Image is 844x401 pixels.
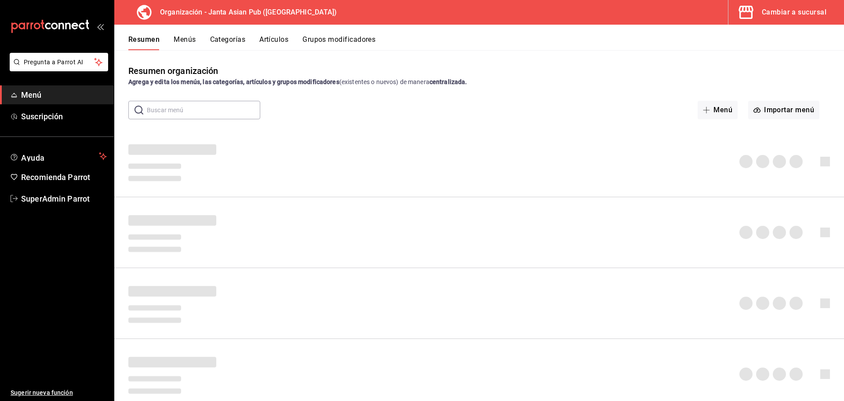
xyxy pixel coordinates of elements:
[128,35,844,50] div: navigation tabs
[128,64,218,77] div: Resumen organización
[210,35,246,50] button: Categorías
[302,35,375,50] button: Grupos modificadores
[21,193,107,205] span: SuperAdmin Parrot
[147,101,260,119] input: Buscar menú
[174,35,196,50] button: Menús
[128,35,160,50] button: Resumen
[429,78,467,85] strong: centralizada.
[259,35,288,50] button: Artículos
[21,151,95,162] span: Ayuda
[128,78,339,85] strong: Agrega y edita los menús, las categorías, artículos y grupos modificadores
[24,58,95,67] span: Pregunta a Parrot AI
[128,77,830,87] div: (existentes o nuevos) de manera
[6,64,108,73] a: Pregunta a Parrot AI
[21,110,107,122] span: Suscripción
[698,101,738,119] button: Menú
[762,6,826,18] div: Cambiar a sucursal
[11,388,107,397] span: Sugerir nueva función
[10,53,108,71] button: Pregunta a Parrot AI
[97,23,104,30] button: open_drawer_menu
[153,7,337,18] h3: Organización - Janta Asian Pub ([GEOGRAPHIC_DATA])
[21,89,107,101] span: Menú
[748,101,819,119] button: Importar menú
[21,171,107,183] span: Recomienda Parrot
